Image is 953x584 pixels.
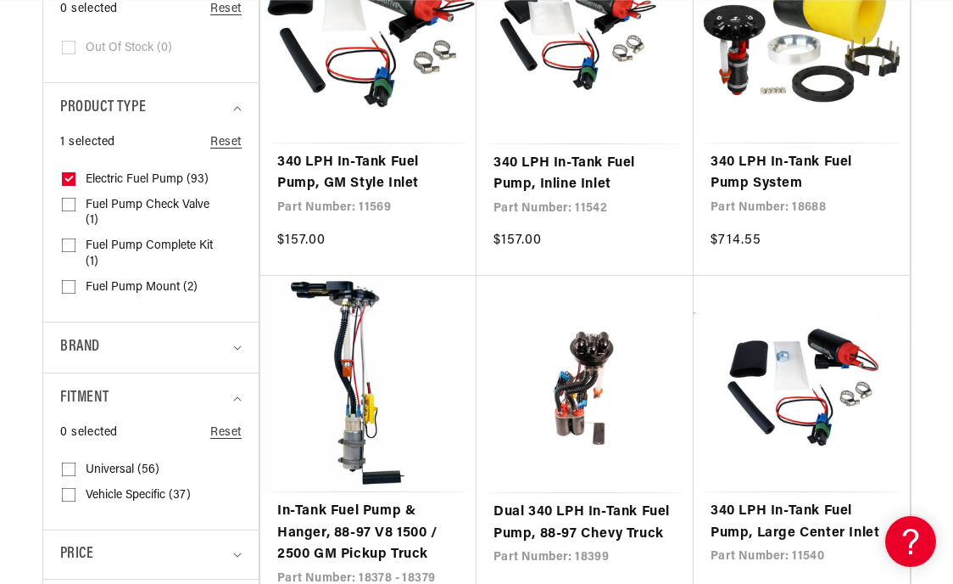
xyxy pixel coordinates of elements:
span: Vehicle Specific (37) [86,488,191,503]
a: 340 LPH In-Tank Fuel Pump, Large Center Inlet [711,501,893,544]
summary: Brand (0 selected) [60,323,242,373]
a: In-Tank Fuel Pump & Hanger, 88-97 V8 1500 / 2500 GM Pickup Truck [277,501,460,566]
span: 1 selected [60,133,115,152]
summary: Price [60,531,242,579]
a: 340 LPH In-Tank Fuel Pump System [711,152,893,195]
a: Reset [210,424,242,442]
a: 340 LPH In-Tank Fuel Pump, GM Style Inlet [277,152,460,195]
span: Fuel Pump Complete Kit (1) [86,239,213,269]
a: 340 LPH In-Tank Fuel Pump, Inline Inlet [493,153,677,196]
a: Reset [210,133,242,152]
span: Out of stock (0) [86,41,172,56]
span: Fuel Pump Mount (2) [86,280,198,295]
span: Brand [60,335,100,360]
span: Price [60,543,93,566]
span: Product type [60,96,146,121]
span: Fuel Pump Check Valve (1) [86,198,213,228]
span: Universal (56) [86,463,159,478]
summary: Fitment (0 selected) [60,373,242,424]
span: Electric Fuel Pump (93) [86,172,209,188]
span: 0 selected [60,424,118,442]
span: Fitment [60,386,109,411]
a: Dual 340 LPH In-Tank Fuel Pump, 88-97 Chevy Truck [493,502,677,545]
summary: Product type (1 selected) [60,83,242,133]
